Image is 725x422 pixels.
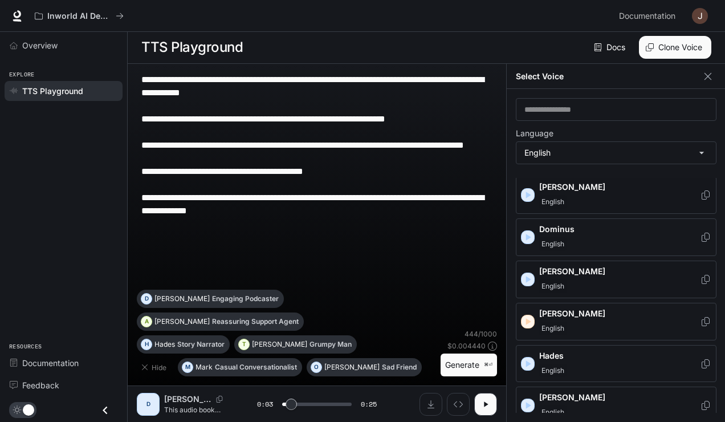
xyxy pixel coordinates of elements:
button: MMarkCasual Conversationalist [178,358,302,376]
p: [PERSON_NAME] [539,392,700,403]
div: M [182,358,193,376]
span: English [539,279,567,293]
a: Docs [592,36,630,59]
p: Casual Conversationalist [215,364,297,371]
h1: TTS Playground [141,36,243,59]
button: Copy Voice ID [211,396,227,403]
div: English [516,142,716,164]
p: This audio book reveals the universal law of sound sleep, an ancient secret whispered by sages an... [164,405,230,415]
button: Clone Voice [639,36,711,59]
span: Documentation [619,9,675,23]
a: Overview [5,35,123,55]
p: [PERSON_NAME] [539,308,700,319]
span: 0:03 [257,399,273,410]
p: Hades [154,341,175,348]
p: [PERSON_NAME] [539,266,700,277]
button: Inspect [447,393,470,416]
span: English [539,405,567,419]
p: Story Narrator [177,341,225,348]
img: User avatar [692,8,708,24]
button: Download audio [419,393,442,416]
span: Feedback [22,379,59,391]
p: [PERSON_NAME] [154,295,210,302]
span: Dark mode toggle [23,403,34,416]
p: Inworld AI Demos [47,11,111,21]
div: D [141,290,152,308]
span: TTS Playground [22,85,83,97]
p: ⌘⏎ [484,362,492,368]
a: Feedback [5,375,123,395]
button: Copy Voice ID [700,233,711,242]
p: Hades [539,350,700,362]
p: Language [516,129,553,137]
button: All workspaces [30,5,129,27]
p: [PERSON_NAME] [164,393,211,405]
a: Documentation [5,353,123,373]
span: English [539,322,567,335]
span: Documentation [22,357,79,369]
span: 0:25 [361,399,377,410]
p: [PERSON_NAME] [154,318,210,325]
p: Dominus [539,224,700,235]
button: Copy Voice ID [700,359,711,368]
p: [PERSON_NAME] [252,341,307,348]
button: O[PERSON_NAME]Sad Friend [307,358,422,376]
p: [PERSON_NAME] [324,364,380,371]
button: User avatar [689,5,711,27]
button: HHadesStory Narrator [137,335,230,354]
button: Hide [137,358,173,376]
button: A[PERSON_NAME]Reassuring Support Agent [137,313,304,331]
p: [PERSON_NAME] [539,181,700,193]
p: Engaging Podcaster [212,295,279,302]
a: Documentation [614,5,684,27]
div: D [139,395,157,413]
button: D[PERSON_NAME]Engaging Podcaster [137,290,284,308]
button: Generate⌘⏎ [441,354,497,377]
span: English [539,237,567,251]
span: Overview [22,39,58,51]
span: English [539,195,567,209]
p: 444 / 1000 [465,329,497,339]
button: T[PERSON_NAME]Grumpy Man [234,335,357,354]
p: Sad Friend [382,364,417,371]
div: A [141,313,152,331]
button: Copy Voice ID [700,275,711,284]
p: Grumpy Man [309,341,352,348]
div: H [141,335,152,354]
p: Reassuring Support Agent [212,318,299,325]
div: O [311,358,321,376]
span: English [539,364,567,378]
p: $ 0.004440 [447,341,486,351]
button: Copy Voice ID [700,401,711,410]
div: T [239,335,249,354]
button: Close drawer [92,399,118,422]
button: Copy Voice ID [700,190,711,200]
button: Copy Voice ID [700,317,711,326]
p: Mark [195,364,213,371]
a: TTS Playground [5,81,123,101]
